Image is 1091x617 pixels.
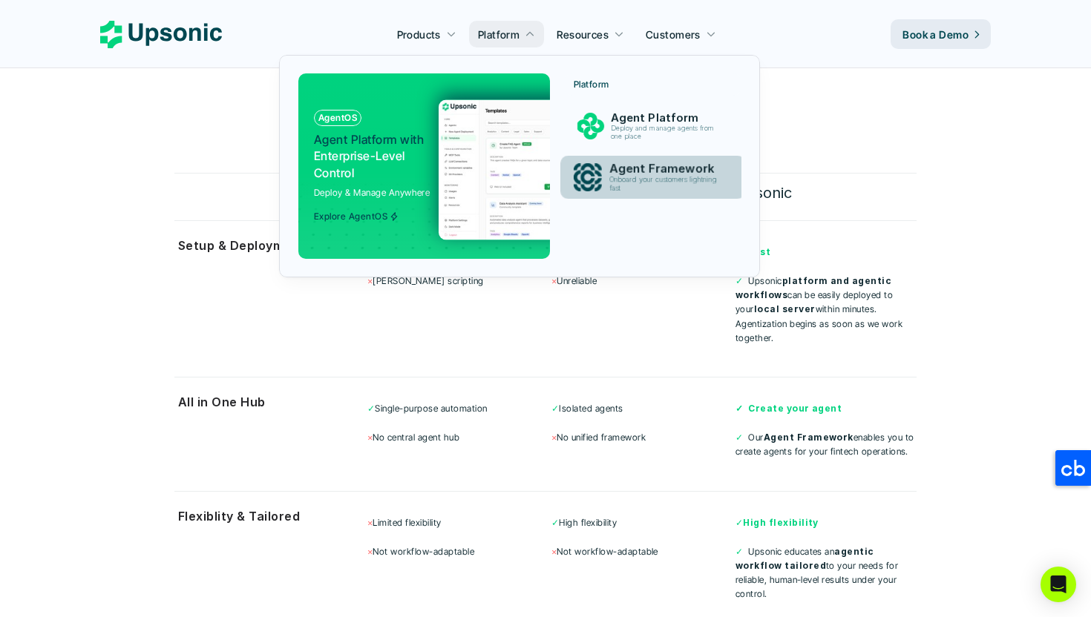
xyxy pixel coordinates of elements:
[743,517,819,528] strong: High flexibility
[754,303,816,314] strong: local server
[551,274,733,288] p: Unreliable
[367,546,373,557] span: ×
[612,111,721,125] p: Agent Platform
[646,27,701,42] p: Customers
[609,162,724,176] p: Agent Framework
[735,544,917,601] p: Upsonic educates an to your needs for reliable, human-level results under your control.
[735,515,917,529] p: ✓
[478,27,520,42] p: Platform
[551,546,557,557] span: ×
[367,517,373,528] span: ×
[891,19,991,49] a: Book a Demo
[551,515,733,529] p: High flexibility
[314,132,424,147] span: Agent Platform with
[735,430,917,458] p: Our enables you to create agents for your fintech operations.
[397,27,441,42] p: Products
[612,125,720,141] p: Deploy and manage agents from one place
[609,176,723,193] p: Onboard your customers lightning fast
[735,546,743,557] span: ✓
[1041,567,1076,602] div: Open Intercom Messenger
[388,21,465,47] a: Products
[314,211,387,222] p: Explore AgentOS
[735,275,743,286] span: ✓
[574,79,609,90] p: Platform
[551,517,559,528] span: ✓
[314,185,430,199] p: Deploy & Manage Anywhere
[551,401,733,415] p: Isolated agents
[735,274,917,345] p: Upsonic can be easily deployed to your within minutes. Agentization begins as soon as we work tog...
[367,274,548,288] p: [PERSON_NAME] scripting
[367,515,548,529] p: Limited flexibility
[367,430,548,444] p: No central agent hub
[551,430,733,444] p: No unified framework
[902,27,969,42] p: Book a Demo
[735,275,894,300] strong: platform and agentic workflows
[735,432,743,443] span: ✓
[551,432,557,443] span: ×
[367,432,373,443] span: ×
[178,506,353,527] p: Flexiblity & Tailored
[367,275,373,286] span: ×
[314,131,427,181] p: Enterprise-Level Control
[178,235,353,257] p: Setup & Deployment
[551,275,557,286] span: ×
[318,113,357,123] p: AgentOS
[551,544,733,558] p: Not workflow-adaptable
[784,560,826,571] strong: tailored
[178,392,353,413] p: All in One Hub
[764,432,854,443] strong: Agent Framework
[367,401,548,415] p: Single-purpose automation
[735,180,917,205] h6: Upsonic
[367,544,548,558] p: Not workflow-adaptable
[314,211,399,222] span: Explore AgentOS
[298,73,550,259] a: AgentOSAgent Platform withEnterprise-Level ControlDeploy & Manage AnywhereExplore AgentOS
[367,403,375,414] span: ✓
[557,27,609,42] p: Resources
[551,403,559,414] span: ✓
[735,403,842,414] strong: ✓ Create your agent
